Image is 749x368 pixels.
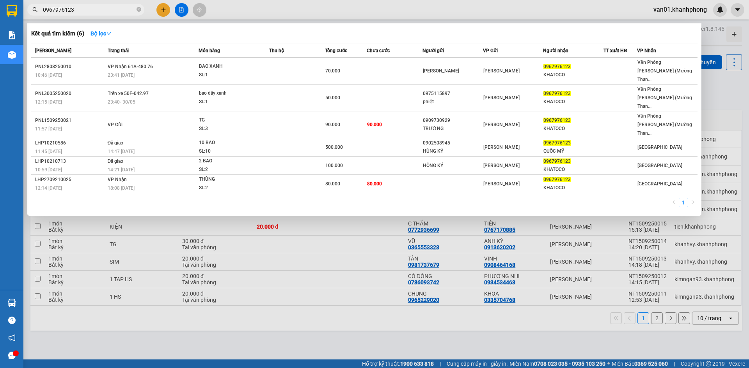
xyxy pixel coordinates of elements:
span: [GEOGRAPHIC_DATA] [637,144,682,150]
li: Next Page [688,198,698,207]
span: Người gửi [422,48,444,53]
span: 23:40 - 30/05 [108,99,135,105]
span: right [690,200,695,204]
span: 0967976123 [543,91,571,96]
span: 100.000 [325,163,343,168]
span: 18:08 [DATE] [108,185,135,191]
span: Trạng thái [108,48,129,53]
span: 0967976123 [543,140,571,146]
a: 1 [679,198,688,207]
span: 11:45 [DATE] [35,149,62,154]
div: LHP10210586 [35,139,105,147]
span: 0967976123 [543,177,571,182]
div: THÙNG [199,175,257,184]
span: Văn Phòng [PERSON_NAME] (Mường Than... [637,86,692,109]
div: KHATOCO [543,166,603,174]
div: PNL3005250020 [35,90,105,98]
span: [PERSON_NAME] [483,95,520,100]
div: BAO XANH [199,62,257,71]
li: 1 [679,198,688,207]
div: TRƯỜNG [423,125,483,133]
span: notification [8,334,16,342]
div: QUỐC MỸ [543,147,603,155]
span: search [32,7,38,12]
div: KHATOCO [543,184,603,192]
div: bao dây xanh [199,89,257,98]
div: 0975115897 [423,90,483,98]
span: 12:14 [DATE] [35,185,62,191]
span: [PERSON_NAME] [35,48,71,53]
span: 90.000 [325,122,340,127]
div: HỒNG KÝ [423,162,483,170]
div: 2 BAO [199,157,257,166]
div: SL: 2 [199,184,257,192]
span: close-circle [137,6,141,14]
div: LHP10210713 [35,157,105,166]
span: 10:59 [DATE] [35,167,62,173]
div: SL: 1 [199,71,257,79]
div: SL: 10 [199,147,257,156]
div: [PERSON_NAME] [423,67,483,75]
span: 0967976123 [543,64,571,69]
span: 12:15 [DATE] [35,99,62,105]
span: close-circle [137,7,141,12]
strong: Bộ lọc [91,30,112,37]
span: [PERSON_NAME] [483,122,520,127]
div: KHATOCO [543,98,603,106]
span: Tổng cước [325,48,347,53]
div: TG [199,116,257,125]
div: 0902508945 [423,139,483,147]
img: solution-icon [8,31,16,39]
span: Văn Phòng [PERSON_NAME] (Mường Than... [637,60,692,82]
span: 10:46 [DATE] [35,72,62,78]
span: TT xuất HĐ [603,48,627,53]
span: VP Nhận [108,177,127,182]
span: [PERSON_NAME] [483,144,520,150]
div: phiệt [423,98,483,106]
span: VP Gửi [483,48,498,53]
div: LHP2709210025 [35,176,105,184]
span: 80.000 [325,181,340,187]
div: KHATOCO [543,125,603,133]
span: 0967976123 [543,118,571,123]
span: VP Gửi [108,122,122,127]
span: 50.000 [325,95,340,100]
button: Bộ lọcdown [84,27,118,40]
span: 23:41 [DATE] [108,72,135,78]
span: question-circle [8,317,16,324]
img: warehouse-icon [8,51,16,59]
span: 90.000 [367,122,382,127]
span: Đã giao [108,158,124,164]
span: [GEOGRAPHIC_DATA] [637,163,682,168]
input: Tìm tên, số ĐT hoặc mã đơn [43,5,135,14]
span: 14:21 [DATE] [108,167,135,173]
div: 10 BAO [199,139,257,147]
span: VP Nhận 61A-480.76 [108,64,153,69]
div: 0909730929 [423,116,483,125]
span: [PERSON_NAME] [483,68,520,74]
h3: Kết quả tìm kiếm ( 6 ) [31,30,84,38]
span: left [672,200,676,204]
span: down [106,31,112,36]
span: [PERSON_NAME] [483,163,520,168]
span: 0967976123 [543,158,571,164]
button: right [688,198,698,207]
span: 80.000 [367,181,382,187]
span: Văn Phòng [PERSON_NAME] (Mường Than... [637,113,692,136]
span: Chưa cước [367,48,390,53]
div: SL: 2 [199,166,257,174]
span: Đã giao [108,140,124,146]
div: PNL2808250010 [35,63,105,71]
span: [GEOGRAPHIC_DATA] [637,181,682,187]
span: 70.000 [325,68,340,74]
span: 11:57 [DATE] [35,126,62,132]
div: PNL1509250021 [35,116,105,125]
span: 500.000 [325,144,343,150]
img: warehouse-icon [8,299,16,307]
span: VP Nhận [637,48,656,53]
span: 14:47 [DATE] [108,149,135,154]
span: Món hàng [199,48,220,53]
span: Thu hộ [269,48,284,53]
div: SL: 3 [199,125,257,133]
div: KHATOCO [543,71,603,79]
